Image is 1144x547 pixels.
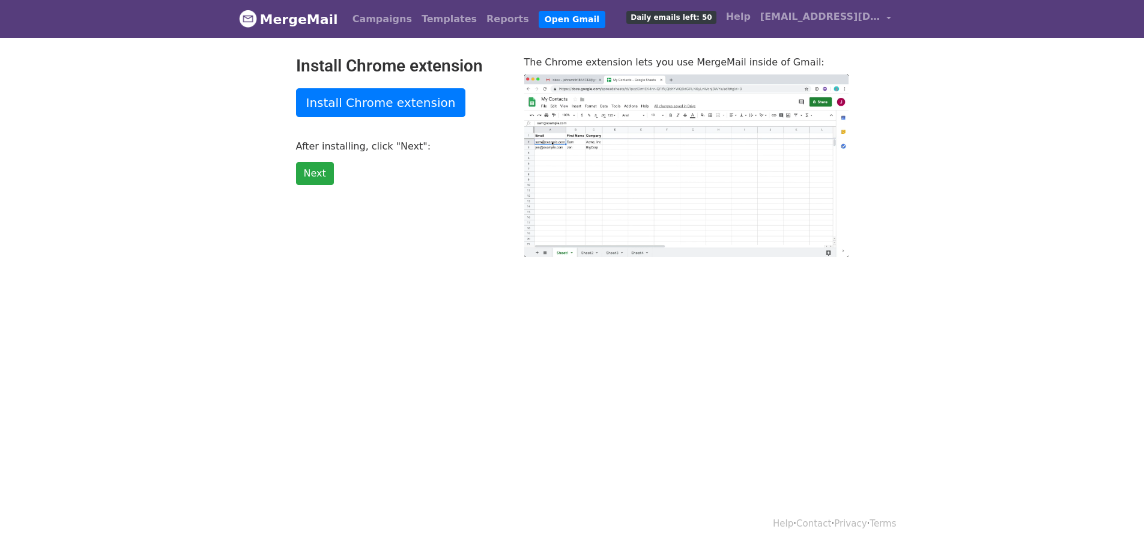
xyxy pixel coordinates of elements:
a: Next [296,162,334,185]
img: MergeMail logo [239,10,257,28]
a: [EMAIL_ADDRESS][DOMAIN_NAME] [755,5,896,33]
span: [EMAIL_ADDRESS][DOMAIN_NAME] [760,10,880,24]
span: Daily emails left: 50 [626,11,716,24]
p: After installing, click "Next": [296,140,506,153]
a: Templates [417,7,482,31]
p: The Chrome extension lets you use MergeMail inside of Gmail: [524,56,849,68]
a: MergeMail [239,7,338,32]
a: Privacy [834,518,867,529]
a: Contact [796,518,831,529]
a: Help [721,5,755,29]
a: Daily emails left: 50 [622,5,721,29]
h2: Install Chrome extension [296,56,506,76]
a: Reports [482,7,534,31]
iframe: Chat Widget [1084,489,1144,547]
a: Campaigns [348,7,417,31]
a: Install Chrome extension [296,88,466,117]
a: Help [773,518,793,529]
a: Open Gmail [539,11,605,28]
a: Terms [870,518,896,529]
